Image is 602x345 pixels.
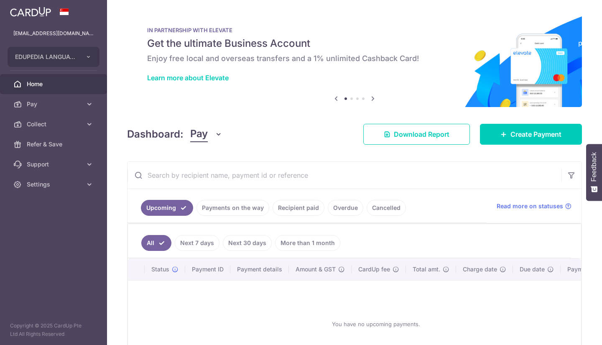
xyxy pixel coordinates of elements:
[128,162,561,189] input: Search by recipient name, payment id or reference
[175,235,219,251] a: Next 7 days
[190,126,222,142] button: Pay
[27,180,82,189] span: Settings
[223,235,272,251] a: Next 30 days
[151,265,169,273] span: Status
[13,29,94,38] p: [EMAIL_ADDRESS][DOMAIN_NAME]
[590,152,598,181] span: Feedback
[363,124,470,145] a: Download Report
[27,80,82,88] span: Home
[520,265,545,273] span: Due date
[413,265,440,273] span: Total amt.
[141,200,193,216] a: Upcoming
[10,7,51,17] img: CardUp
[27,160,82,169] span: Support
[358,265,390,273] span: CardUp fee
[497,202,571,210] a: Read more on statuses
[185,258,230,280] th: Payment ID
[367,200,406,216] a: Cancelled
[147,37,562,50] h5: Get the ultimate Business Account
[190,126,208,142] span: Pay
[273,200,324,216] a: Recipient paid
[27,140,82,148] span: Refer & Save
[586,144,602,201] button: Feedback - Show survey
[463,265,497,273] span: Charge date
[480,124,582,145] a: Create Payment
[394,129,449,139] span: Download Report
[497,202,563,210] span: Read more on statuses
[127,127,184,142] h4: Dashboard:
[147,54,562,64] h6: Enjoy free local and overseas transfers and a 1% unlimited Cashback Card!
[147,74,229,82] a: Learn more about Elevate
[15,53,77,61] span: EDUPEDIA LANGUAGE AND TRAINING PTE. LTD.
[27,100,82,108] span: Pay
[147,27,562,33] p: IN PARTNERSHIP WITH ELEVATE
[230,258,289,280] th: Payment details
[27,120,82,128] span: Collect
[296,265,336,273] span: Amount & GST
[328,200,363,216] a: Overdue
[275,235,340,251] a: More than 1 month
[127,13,582,107] img: Renovation banner
[141,235,171,251] a: All
[8,47,99,67] button: EDUPEDIA LANGUAGE AND TRAINING PTE. LTD.
[196,200,269,216] a: Payments on the way
[510,129,561,139] span: Create Payment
